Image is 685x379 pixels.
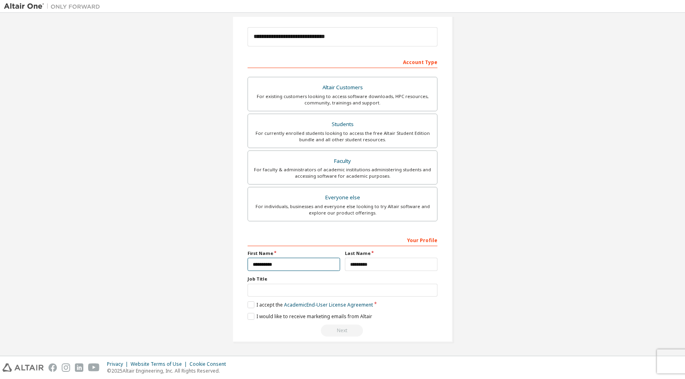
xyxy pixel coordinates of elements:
div: Your Profile [248,233,437,246]
label: Job Title [248,276,437,282]
div: For existing customers looking to access software downloads, HPC resources, community, trainings ... [253,93,432,106]
div: Website Terms of Use [131,361,189,367]
div: Altair Customers [253,82,432,93]
label: I accept the [248,301,373,308]
div: For individuals, businesses and everyone else looking to try Altair software and explore our prod... [253,203,432,216]
div: Everyone else [253,192,432,203]
label: First Name [248,250,340,257]
div: Faculty [253,156,432,167]
div: Privacy [107,361,131,367]
div: Cookie Consent [189,361,231,367]
div: For currently enrolled students looking to access the free Altair Student Edition bundle and all ... [253,130,432,143]
div: Students [253,119,432,130]
div: For faculty & administrators of academic institutions administering students and accessing softwa... [253,166,432,179]
div: Read and acccept EULA to continue [248,325,437,337]
img: instagram.svg [62,363,70,372]
label: Last Name [345,250,437,257]
img: linkedin.svg [75,363,83,372]
img: altair_logo.svg [2,363,44,372]
p: © 2025 Altair Engineering, Inc. All Rights Reserved. [107,367,231,374]
label: I would like to receive marketing emails from Altair [248,313,372,320]
img: facebook.svg [48,363,57,372]
div: Account Type [248,55,437,68]
a: Academic End-User License Agreement [284,301,373,308]
img: youtube.svg [88,363,100,372]
img: Altair One [4,2,104,10]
